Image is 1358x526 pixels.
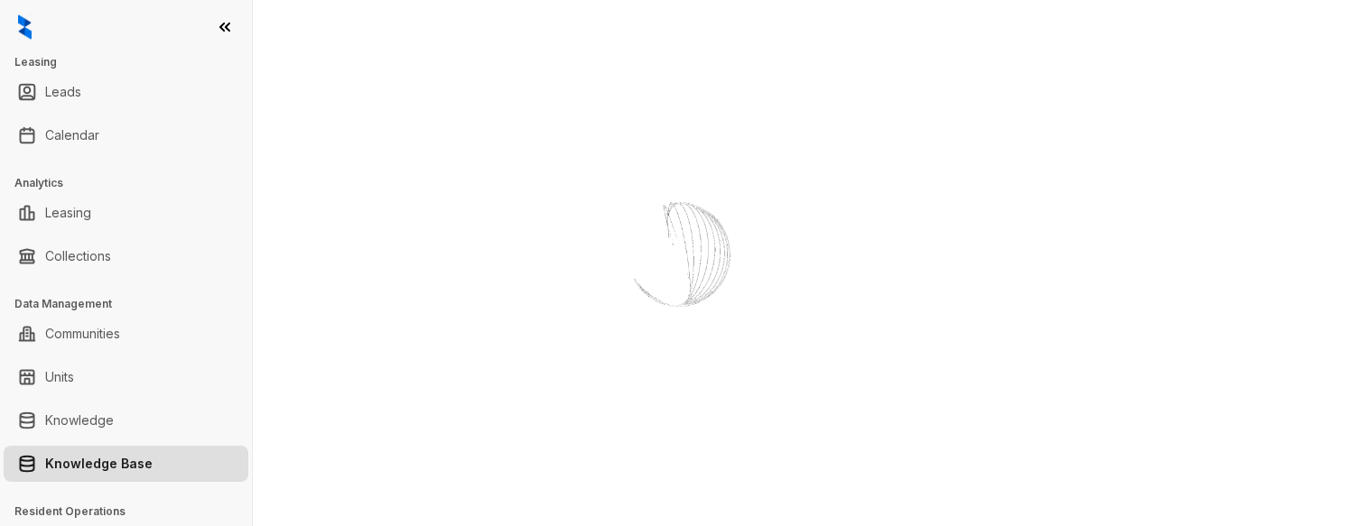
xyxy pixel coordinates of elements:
[4,117,248,153] li: Calendar
[589,164,769,345] img: Loader
[45,316,120,352] a: Communities
[4,446,248,482] li: Knowledge Base
[647,345,712,363] div: Loading...
[45,238,111,274] a: Collections
[14,175,252,191] h3: Analytics
[14,296,252,312] h3: Data Management
[45,117,99,153] a: Calendar
[4,402,248,438] li: Knowledge
[45,359,74,395] a: Units
[4,238,248,274] li: Collections
[4,195,248,231] li: Leasing
[18,14,32,40] img: logo
[45,74,81,110] a: Leads
[14,54,252,70] h3: Leasing
[45,195,91,231] a: Leasing
[14,503,252,520] h3: Resident Operations
[4,359,248,395] li: Units
[4,74,248,110] li: Leads
[45,446,153,482] a: Knowledge Base
[45,402,114,438] a: Knowledge
[4,316,248,352] li: Communities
